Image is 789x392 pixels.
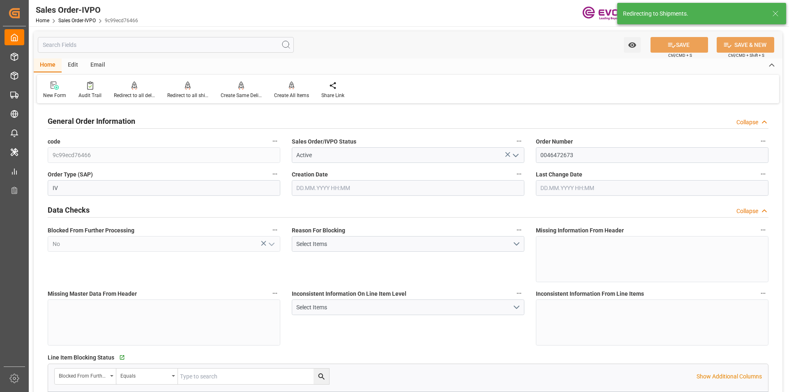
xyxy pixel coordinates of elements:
button: open menu [265,238,277,251]
button: Inconsistent Information On Line Item Level [514,288,524,299]
button: Order Type (SAP) [270,169,280,179]
div: New Form [43,92,66,99]
div: Collapse [736,118,758,127]
div: Sales Order-IVPO [36,4,138,16]
div: Redirect to all deliveries [114,92,155,99]
button: search button [314,369,329,384]
p: Show Additional Columns [697,372,762,381]
span: Order Type (SAP) [48,170,93,179]
button: open menu [292,236,524,252]
button: Missing Information From Header [758,225,768,235]
div: Share Link [321,92,344,99]
h2: Data Checks [48,204,90,216]
button: open menu [624,37,641,53]
div: Create Same Delivery Date [221,92,262,99]
div: Create All Items [274,92,309,99]
a: Home [36,18,49,23]
span: Line Item Blocking Status [48,353,114,362]
div: Select Items [296,240,512,248]
div: Equals [120,370,169,380]
div: Home [34,58,62,72]
button: Missing Master Data From Header [270,288,280,299]
span: Ctrl/CMD + Shift + S [728,52,764,58]
div: Edit [62,58,84,72]
span: code [48,137,60,146]
span: Order Number [536,137,573,146]
span: Creation Date [292,170,328,179]
span: Ctrl/CMD + S [668,52,692,58]
span: Last Change Date [536,170,582,179]
span: Sales Order/IVPO Status [292,137,356,146]
button: open menu [292,299,524,315]
span: Inconsistent Information From Line Items [536,290,644,298]
button: SAVE & NEW [717,37,774,53]
button: Creation Date [514,169,524,179]
span: Inconsistent Information On Line Item Level [292,290,406,298]
button: open menu [509,149,521,162]
input: Search Fields [38,37,294,53]
div: Audit Trail [78,92,102,99]
button: Inconsistent Information From Line Items [758,288,768,299]
input: DD.MM.YYYY HH:MM [292,180,524,196]
div: Email [84,58,111,72]
span: Missing Information From Header [536,226,624,235]
input: Type to search [178,369,329,384]
h2: General Order Information [48,116,135,127]
button: Order Number [758,136,768,146]
img: Evonik-brand-mark-Deep-Purple-RGB.jpeg_1700498283.jpeg [582,6,636,21]
input: DD.MM.YYYY HH:MM [536,180,768,196]
button: code [270,136,280,146]
button: open menu [116,369,178,384]
div: Blocked From Further Processing [59,370,107,380]
button: Reason For Blocking [514,225,524,235]
div: Redirect to all shipments [167,92,208,99]
button: SAVE [651,37,708,53]
div: Collapse [736,207,758,216]
a: Sales Order-IVPO [58,18,96,23]
div: Redirecting to Shipments. [623,9,764,18]
span: Blocked From Further Processing [48,226,134,235]
button: Sales Order/IVPO Status [514,136,524,146]
button: open menu [55,369,116,384]
button: Last Change Date [758,169,768,179]
div: Select Items [296,303,512,312]
span: Reason For Blocking [292,226,345,235]
button: Blocked From Further Processing [270,225,280,235]
span: Missing Master Data From Header [48,290,137,298]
